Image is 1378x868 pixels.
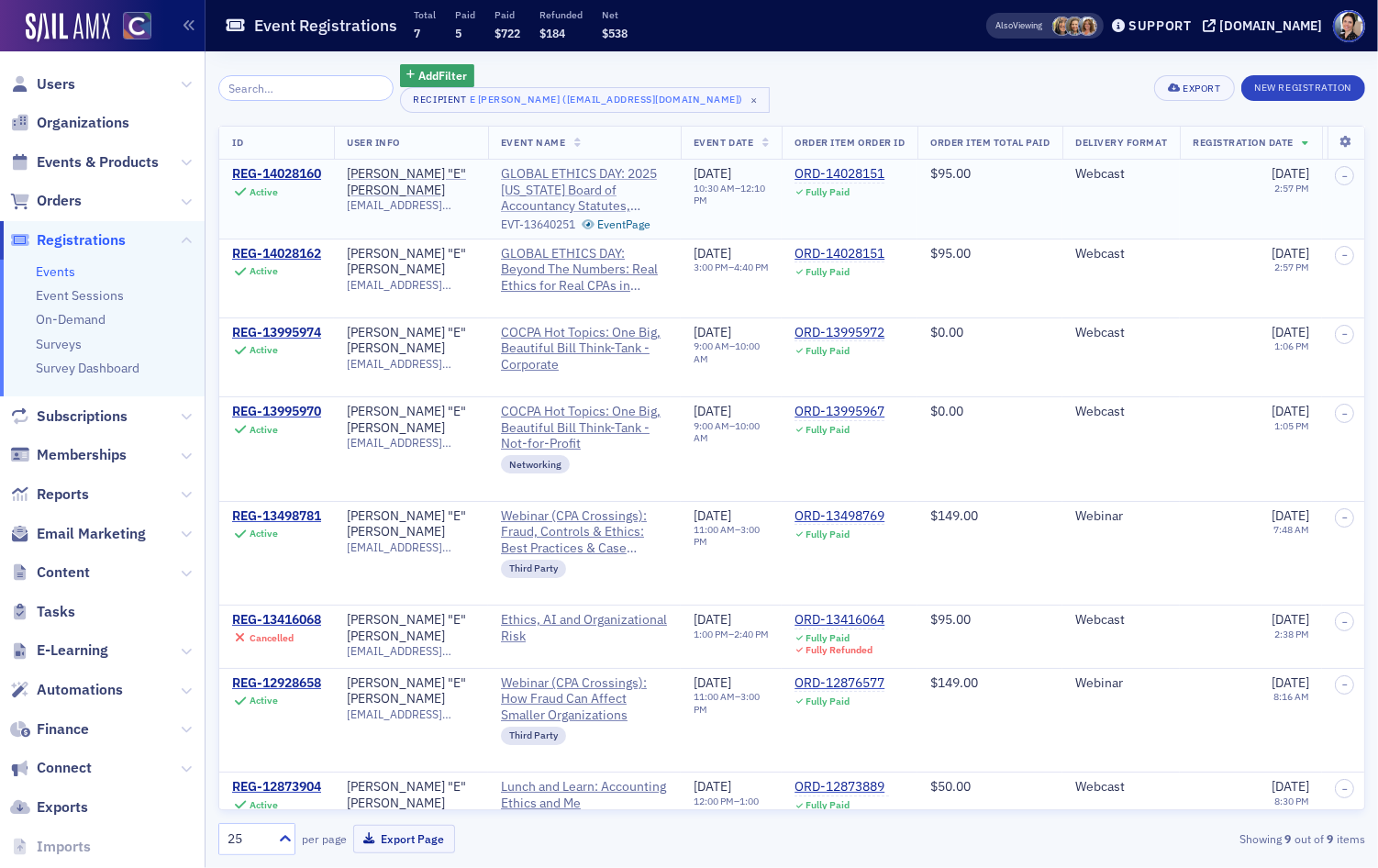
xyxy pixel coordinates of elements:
[1183,83,1220,94] div: Export
[1219,17,1322,34] div: [DOMAIN_NAME]
[795,508,884,525] div: ORD-13498769
[347,136,400,149] span: User Info
[1342,784,1348,795] span: –
[347,404,475,436] a: [PERSON_NAME] "E" [PERSON_NAME]
[347,779,475,811] div: [PERSON_NAME] "E" [PERSON_NAME]
[694,261,728,273] time: 3:00 PM
[37,602,75,622] span: Tasks
[1342,617,1348,628] span: –
[10,758,92,778] a: Connect
[694,796,769,819] div: –
[694,165,731,182] span: [DATE]
[232,612,321,629] div: REG-13416068
[37,524,146,544] span: Email Marketing
[347,436,475,450] span: [EMAIL_ADDRESS][DOMAIN_NAME]
[1075,166,1167,183] div: Webcast
[501,325,668,373] a: COCPA Hot Topics: One Big, Beautiful Bill Think-Tank - Corporate
[694,691,769,715] div: –
[37,191,82,211] span: Orders
[37,113,129,133] span: Organizations
[250,695,278,707] div: Active
[10,719,89,740] a: Finance
[694,778,731,795] span: [DATE]
[10,230,126,250] a: Registrations
[806,799,850,811] div: Fully Paid
[734,261,769,273] time: 4:40 PM
[795,404,884,420] div: ORD-13995967
[501,455,570,473] div: Networking
[501,166,668,215] span: GLOBAL ETHICS DAY: 2025 Colorado Board of Accountancy Statutes, Rules, and Regulations
[806,424,850,436] div: Fully Paid
[232,508,321,525] a: REG-13498781
[37,445,127,465] span: Memberships
[232,325,321,341] a: REG-13995974
[1272,507,1309,524] span: [DATE]
[414,26,420,40] span: 7
[250,632,294,644] div: Cancelled
[1272,778,1309,795] span: [DATE]
[347,246,475,278] a: [PERSON_NAME] "E" [PERSON_NAME]
[418,67,467,83] span: Add Filter
[1272,611,1309,628] span: [DATE]
[347,612,475,644] a: [PERSON_NAME] "E" [PERSON_NAME]
[930,165,971,182] span: $95.00
[795,675,884,692] div: ORD-12876577
[400,64,475,87] button: AddFilter
[232,246,321,262] div: REG-14028162
[1274,339,1309,352] time: 1:06 PM
[228,829,268,849] div: 25
[347,540,475,554] span: [EMAIL_ADDRESS][DOMAIN_NAME]
[10,524,146,544] a: Email Marketing
[806,345,850,357] div: Fully Paid
[10,445,127,465] a: Memberships
[806,696,850,707] div: Fully Paid
[694,339,760,364] time: 10:00 AM
[582,217,651,231] a: EventPage
[347,166,475,198] div: [PERSON_NAME] "E" [PERSON_NAME]
[1274,628,1309,640] time: 2:38 PM
[1075,508,1167,525] div: Webinar
[250,528,278,540] div: Active
[347,325,475,357] div: [PERSON_NAME] "E" [PERSON_NAME]
[795,325,884,341] a: ORD-13995972
[806,266,850,278] div: Fully Paid
[302,830,347,847] label: per page
[250,265,278,277] div: Active
[1272,165,1309,182] span: [DATE]
[347,198,475,212] span: [EMAIL_ADDRESS][DOMAIN_NAME]
[694,524,769,548] div: –
[1065,17,1084,36] span: Lindsay Moore
[694,795,759,819] time: 1:00 PM
[1282,830,1295,847] strong: 9
[1342,512,1348,523] span: –
[1342,679,1348,690] span: –
[347,707,475,721] span: [EMAIL_ADDRESS][DOMAIN_NAME]
[1241,78,1365,95] a: New Registration
[694,523,735,536] time: 11:00 AM
[930,136,1050,149] span: Order Item Total Paid
[501,675,668,724] span: Webinar (CPA Crossings): How Fraud Can Affect Smaller Organizations
[232,675,321,692] a: REG-12928658
[795,136,905,149] span: Order Item Order ID
[250,186,278,198] div: Active
[694,674,731,691] span: [DATE]
[10,406,128,427] a: Subscriptions
[254,15,397,37] h1: Event Registrations
[996,19,1014,31] div: Also
[1273,690,1309,703] time: 8:16 AM
[694,136,753,149] span: Event Date
[694,611,731,628] span: [DATE]
[455,8,475,21] p: Paid
[232,136,243,149] span: ID
[37,230,126,250] span: Registrations
[539,8,583,21] p: Refunded
[1128,17,1192,34] div: Support
[10,484,89,505] a: Reports
[37,680,123,700] span: Automations
[501,246,668,295] a: GLOBAL ETHICS DAY: Beyond The Numbers: Real Ethics for Real CPAs in [US_STATE]
[501,166,668,215] a: GLOBAL ETHICS DAY: 2025 [US_STATE] Board of Accountancy Statutes, Rules, and Regulations
[414,94,467,106] div: Recipient
[1052,17,1072,36] span: Lauren Standiford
